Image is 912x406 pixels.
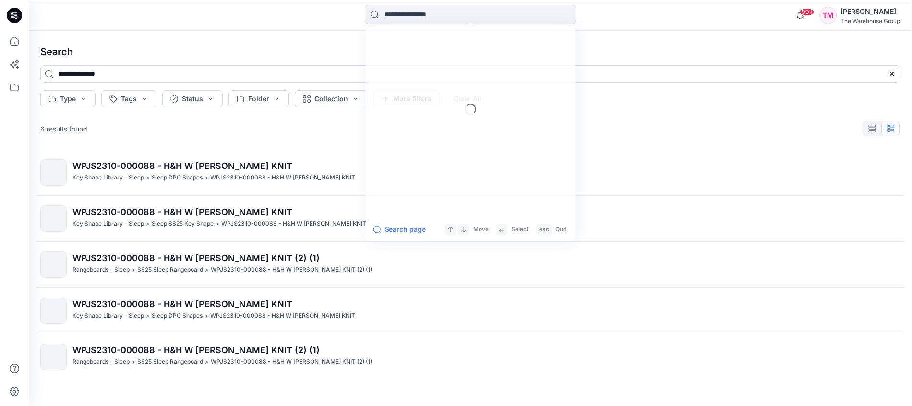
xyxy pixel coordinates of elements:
[216,219,219,229] p: >
[72,161,292,171] span: WPJS2310-000088 - H&H W [PERSON_NAME] KNIT
[40,124,87,134] p: 6 results found
[473,225,489,234] p: Move
[72,345,320,355] span: WPJS2310-000088 - H&H W [PERSON_NAME] KNIT (2) (1)
[33,38,908,65] h4: Search
[539,225,549,234] p: esc
[35,246,906,284] a: WPJS2310-000088 - H&H W [PERSON_NAME] KNIT (2) (1)Rangeboards - Sleep>SS25 Sleep Rangeboard>WPJS2...
[210,173,355,183] p: WPJS2310-000088 - H&H W PJ SHORT KNIT
[72,357,130,367] p: Rangeboards - Sleep
[146,173,150,183] p: >
[146,311,150,321] p: >
[137,357,203,367] p: SS25 Sleep Rangeboard
[162,90,223,107] button: Status
[152,219,214,229] p: Sleep SS25 Key Shape
[72,173,144,183] p: Key Shape Library - Sleep
[205,265,209,275] p: >
[72,253,320,263] span: WPJS2310-000088 - H&H W [PERSON_NAME] KNIT (2) (1)
[221,219,366,229] p: WPJS2310-000088 - H&H W PJ SHORT KNIT
[72,299,292,309] span: WPJS2310-000088 - H&H W [PERSON_NAME] KNIT
[228,90,289,107] button: Folder
[146,219,150,229] p: >
[152,173,203,183] p: Sleep DPC Shapes
[137,265,203,275] p: SS25 Sleep Rangeboard
[210,311,355,321] p: WPJS2310-000088 - H&H W PJ SHORT KNIT
[295,90,368,107] button: Collection
[35,292,906,330] a: WPJS2310-000088 - H&H W [PERSON_NAME] KNITKey Shape Library - Sleep>Sleep DPC Shapes>WPJS2310-000...
[373,224,426,235] button: Search page
[204,173,208,183] p: >
[72,265,130,275] p: Rangeboards - Sleep
[72,311,144,321] p: Key Shape Library - Sleep
[101,90,156,107] button: Tags
[555,225,566,234] p: Quit
[819,7,837,24] div: TM
[840,6,900,17] div: [PERSON_NAME]
[800,8,814,16] span: 99+
[40,90,96,107] button: Type
[35,200,906,238] a: WPJS2310-000088 - H&H W [PERSON_NAME] KNITKey Shape Library - Sleep>Sleep SS25 Key Shape>WPJS2310...
[211,357,372,367] p: WPJS2310-000088 - H&H W PJ SHORT KNIT (2) (1)
[35,154,906,191] a: WPJS2310-000088 - H&H W [PERSON_NAME] KNITKey Shape Library - Sleep>Sleep DPC Shapes>WPJS2310-000...
[204,311,208,321] p: >
[840,17,900,24] div: The Warehouse Group
[132,357,135,367] p: >
[72,219,144,229] p: Key Shape Library - Sleep
[132,265,135,275] p: >
[205,357,209,367] p: >
[152,311,203,321] p: Sleep DPC Shapes
[35,338,906,376] a: WPJS2310-000088 - H&H W [PERSON_NAME] KNIT (2) (1)Rangeboards - Sleep>SS25 Sleep Rangeboard>WPJS2...
[511,225,528,234] p: Select
[72,207,292,217] span: WPJS2310-000088 - H&H W [PERSON_NAME] KNIT
[211,265,372,275] p: WPJS2310-000088 - H&H W PJ SHORT KNIT (2) (1)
